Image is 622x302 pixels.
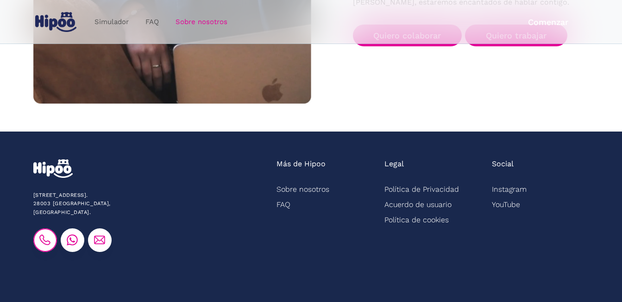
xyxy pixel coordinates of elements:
div: [STREET_ADDRESS]. 28003 [GEOGRAPHIC_DATA], [GEOGRAPHIC_DATA]. [33,191,168,217]
div: Social [492,159,514,169]
a: FAQ [276,197,290,212]
a: home [33,8,79,36]
a: YouTube [492,197,520,212]
a: Sobre nosotros [167,13,236,31]
a: Política de cookies [384,212,449,227]
a: FAQ [137,13,167,31]
a: Política de Privacidad [384,182,459,197]
div: Más de Hipoo [276,159,326,169]
div: Legal [384,159,404,169]
a: Instagram [492,182,527,197]
a: Simulador [86,13,137,31]
a: Sobre nosotros [276,182,329,197]
a: Acuerdo de usuario [384,197,452,212]
a: Comenzar [507,11,589,33]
